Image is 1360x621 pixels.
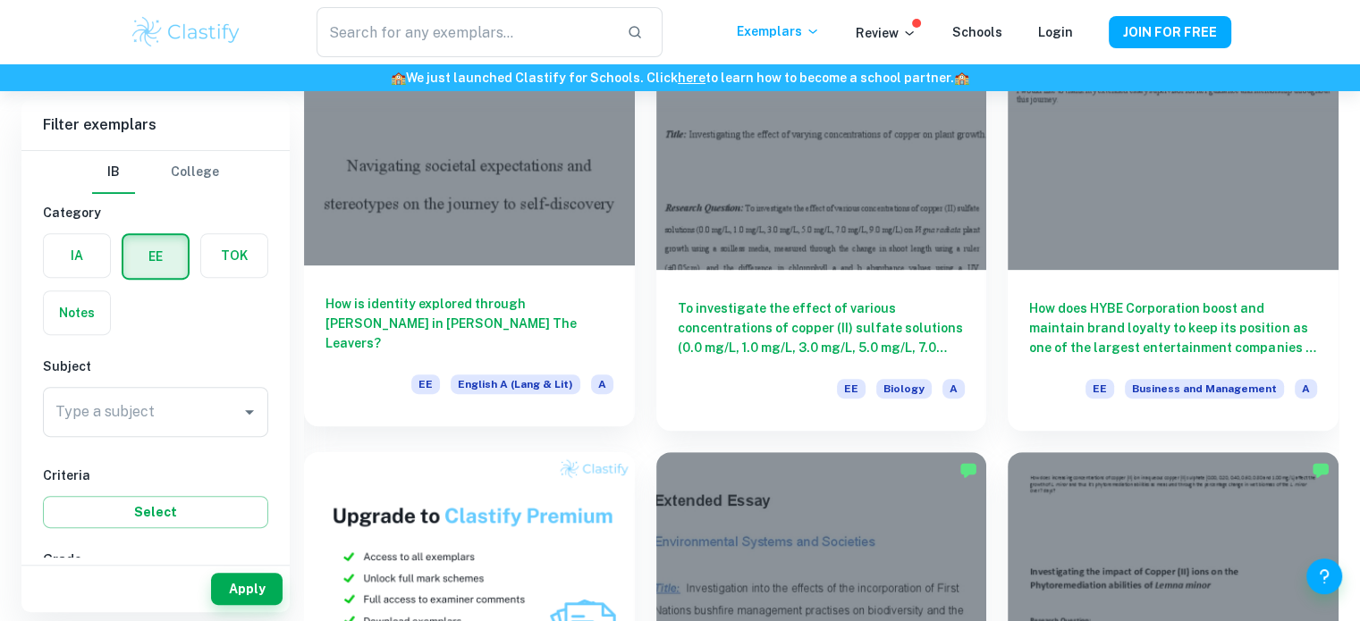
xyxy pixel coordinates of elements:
[43,466,268,485] h6: Criteria
[130,14,243,50] img: Clastify logo
[451,374,580,394] span: English A (Lang & Lit)
[201,234,267,277] button: TOK
[1109,16,1231,48] button: JOIN FOR FREE
[43,496,268,528] button: Select
[43,550,268,569] h6: Grade
[678,298,966,357] h6: To investigate the effect of various concentrations of copper (II) sulfate solutions (0.0 mg/L, 1...
[678,71,705,85] a: here
[1085,379,1114,399] span: EE
[43,203,268,222] h6: Category
[952,25,1002,39] a: Schools
[44,234,110,277] button: IA
[737,21,820,41] p: Exemplars
[411,374,440,394] span: EE
[1038,25,1073,39] a: Login
[211,573,283,605] button: Apply
[237,399,262,424] button: Open
[4,68,1356,88] h6: We just launched Clastify for Schools. Click to learn how to become a school partner.
[44,291,110,334] button: Notes
[92,151,219,194] div: Filter type choice
[1125,379,1284,399] span: Business and Management
[656,22,987,431] a: To investigate the effect of various concentrations of copper (II) sulfate solutions (0.0 mg/L, 1...
[1306,558,1342,594] button: Help and Feedback
[856,23,917,43] p: Review
[876,379,932,399] span: Biology
[317,7,612,57] input: Search for any exemplars...
[954,71,969,85] span: 🏫
[1312,461,1330,479] img: Marked
[1295,379,1317,399] span: A
[304,22,635,431] a: How is identity explored through [PERSON_NAME] in [PERSON_NAME] The Leavers?EEEnglish A (Lang & L...
[123,235,188,278] button: EE
[942,379,965,399] span: A
[837,379,866,399] span: EE
[959,461,977,479] img: Marked
[325,294,613,353] h6: How is identity explored through [PERSON_NAME] in [PERSON_NAME] The Leavers?
[171,151,219,194] button: College
[591,374,613,394] span: A
[21,100,290,150] h6: Filter exemplars
[1008,22,1339,431] a: How does HYBE Corporation boost and maintain brand loyalty to keep its position as one of the lar...
[43,357,268,376] h6: Subject
[92,151,135,194] button: IB
[1029,298,1317,357] h6: How does HYBE Corporation boost and maintain brand loyalty to keep its position as one of the lar...
[391,71,406,85] span: 🏫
